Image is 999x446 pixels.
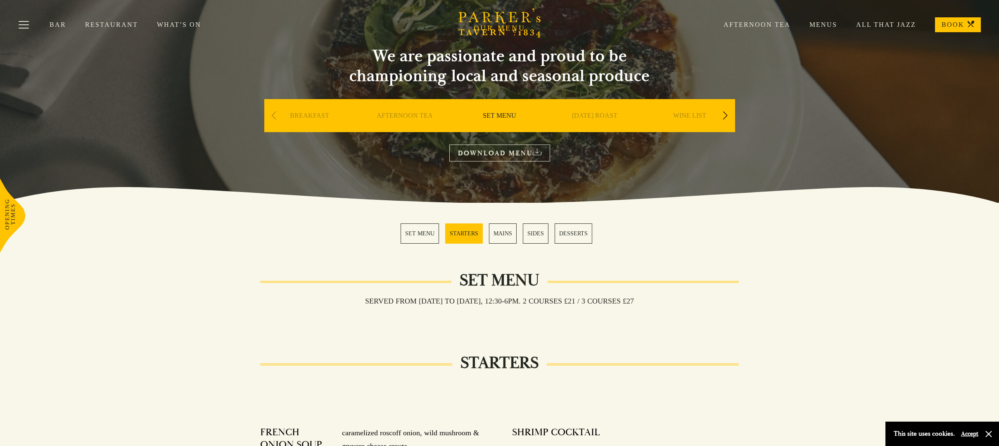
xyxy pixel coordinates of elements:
[401,223,439,244] a: 1 / 5
[290,111,329,145] a: BREAKFAST
[335,46,665,86] h2: We are passionate and proud to be championing local and seasonal produce
[961,430,978,438] button: Accept
[523,223,548,244] a: 4 / 5
[445,223,483,244] a: 2 / 5
[483,111,516,145] a: SET MENU
[720,107,731,125] div: Next slide
[512,426,600,439] h4: SHRIMP COCKTAIL
[549,99,640,157] div: 4 / 9
[673,111,706,145] a: WINE LIST
[357,297,642,306] h3: Served from [DATE] to [DATE], 12:30-6pm. 2 COURSES £21 / 3 COURSES £27
[451,270,548,290] h2: Set Menu
[985,430,993,438] button: Close and accept
[555,223,592,244] a: 5 / 5
[572,111,617,145] a: [DATE] ROAST
[268,107,280,125] div: Previous slide
[644,99,735,157] div: 5 / 9
[452,353,547,373] h2: STARTERS
[449,145,550,161] a: DOWNLOAD MENU
[894,428,955,440] p: This site uses cookies.
[377,111,433,145] a: AFTERNOON TEA
[359,99,450,157] div: 2 / 9
[454,99,545,157] div: 3 / 9
[264,99,355,157] div: 1 / 9
[489,223,517,244] a: 3 / 5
